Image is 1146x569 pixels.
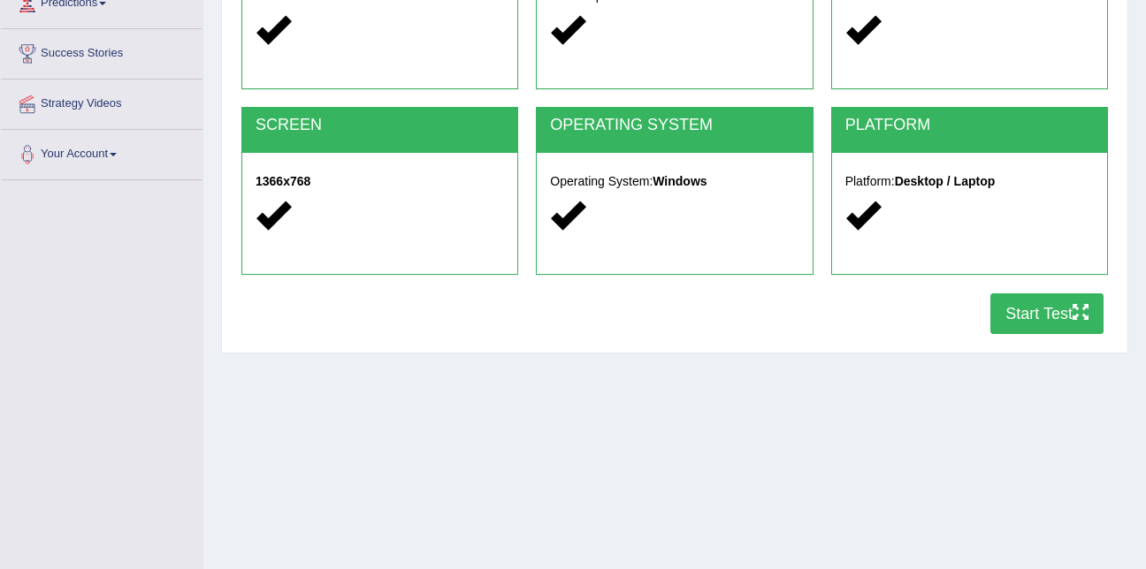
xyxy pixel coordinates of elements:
h2: PLATFORM [845,117,1094,134]
a: Success Stories [1,29,202,73]
strong: Windows [653,174,707,188]
h2: SCREEN [256,117,504,134]
button: Start Test [990,293,1104,334]
a: Your Account [1,130,202,174]
h5: Operating System: [550,175,798,188]
h5: Platform: [845,175,1094,188]
a: Strategy Videos [1,80,202,124]
strong: 1366x768 [256,174,310,188]
strong: Desktop / Laptop [895,174,996,188]
h2: OPERATING SYSTEM [550,117,798,134]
